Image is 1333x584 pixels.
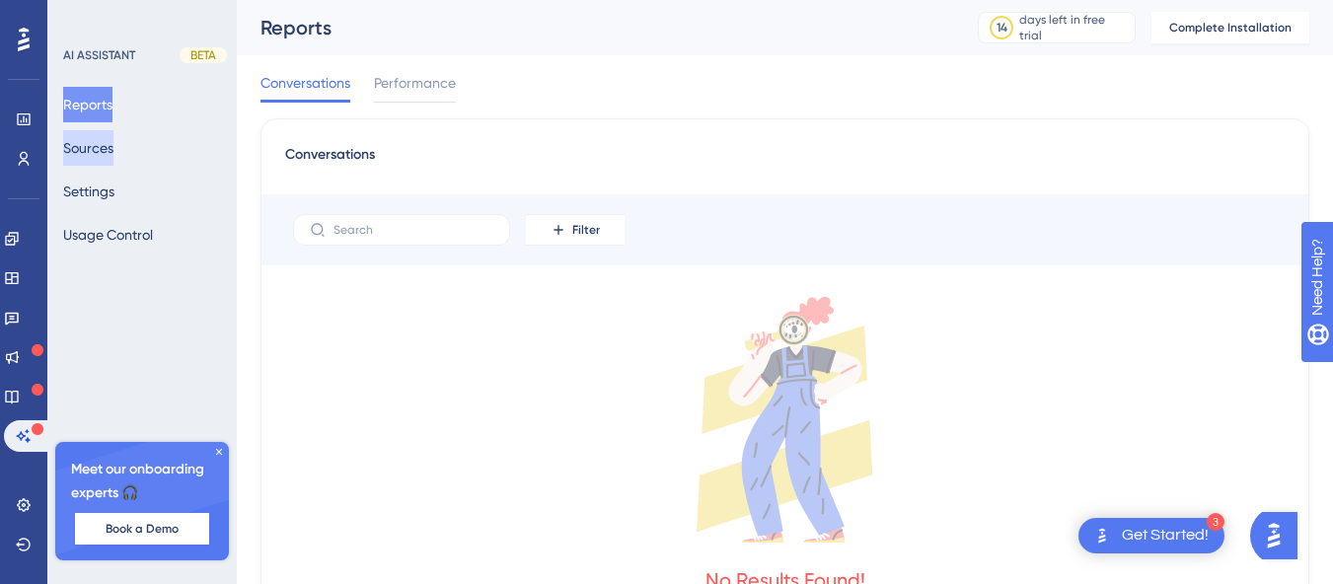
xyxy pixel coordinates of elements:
[1151,12,1309,43] button: Complete Installation
[374,71,456,95] span: Performance
[1019,12,1129,43] div: days left in free trial
[526,214,625,246] button: Filter
[63,130,113,166] button: Sources
[285,143,375,179] span: Conversations
[180,47,227,63] div: BETA
[260,71,350,95] span: Conversations
[63,217,153,253] button: Usage Control
[63,174,114,209] button: Settings
[71,458,213,505] span: Meet our onboarding experts 🎧
[1169,20,1292,36] span: Complete Installation
[75,513,209,545] button: Book a Demo
[46,5,123,29] span: Need Help?
[1207,513,1224,531] div: 3
[1078,518,1224,553] div: Open Get Started! checklist, remaining modules: 3
[63,47,135,63] div: AI ASSISTANT
[333,223,493,237] input: Search
[1250,506,1309,565] iframe: UserGuiding AI Assistant Launcher
[997,20,1007,36] div: 14
[1122,525,1209,547] div: Get Started!
[572,222,600,238] span: Filter
[63,87,112,122] button: Reports
[1090,524,1114,547] img: launcher-image-alternative-text
[106,521,179,537] span: Book a Demo
[260,14,928,41] div: Reports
